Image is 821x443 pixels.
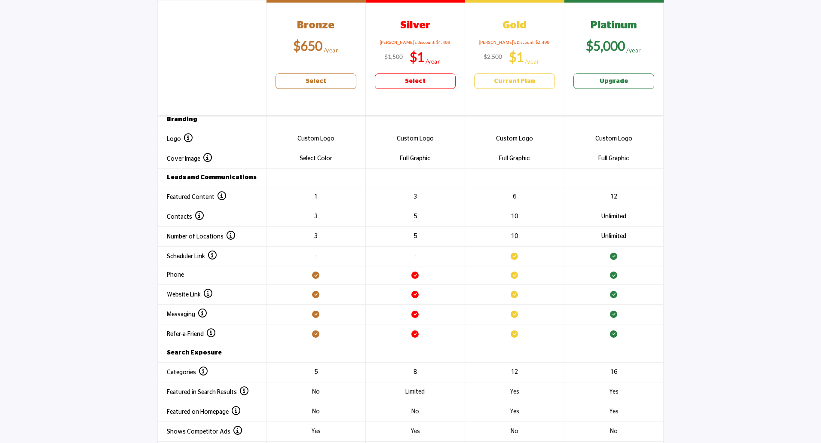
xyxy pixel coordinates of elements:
[314,214,318,220] span: 3
[167,254,217,260] span: Scheduler Link
[297,136,334,142] span: Custom Logo
[167,429,242,435] span: Shows Competitor Ads
[311,428,321,434] span: Yes
[167,312,207,318] span: Messaging
[405,77,426,86] b: Select
[414,194,417,200] span: 3
[167,292,212,298] span: Website Link
[610,369,617,375] span: 16
[479,40,550,45] span: [PERSON_NAME]'s Discount: $2,499
[609,389,619,395] span: Yes
[414,369,417,375] span: 8
[157,266,266,284] th: Phone
[591,20,637,31] b: Platinum
[365,246,465,266] td: -
[167,350,222,356] strong: Search Exposure
[306,77,326,86] b: Select
[509,49,524,64] b: $1
[511,233,518,239] span: 10
[496,136,533,142] span: Custom Logo
[397,136,434,142] span: Custom Logo
[324,46,339,54] sub: /year
[380,40,450,45] span: [PERSON_NAME]'s Discount: $1,499
[499,156,530,162] span: Full Graphic
[595,136,632,142] span: Custom Logo
[167,194,226,200] span: Featured Content
[312,409,320,415] span: No
[601,214,626,220] span: Unlimited
[167,136,193,142] span: Logo
[293,38,322,53] b: $650
[384,53,403,60] sup: $1,500
[414,214,417,220] span: 5
[513,194,516,200] span: 6
[610,428,618,434] span: No
[525,58,540,65] sub: /year
[601,233,626,239] span: Unlimited
[502,20,527,31] b: Gold
[610,194,617,200] span: 12
[314,194,318,200] span: 1
[375,73,456,89] a: Select
[167,174,257,180] strong: Leads and Communications
[276,73,356,89] a: Select
[410,428,420,434] span: Yes
[167,234,235,240] span: Number of Locations
[573,73,654,89] a: Upgrade
[167,116,197,122] strong: Branding
[167,409,240,415] span: Featured on Homepage
[586,38,625,53] b: $5,000
[426,58,441,65] sub: /year
[414,233,417,239] span: 5
[297,20,334,31] b: Bronze
[314,369,318,375] span: 5
[598,156,629,162] span: Full Graphic
[411,409,419,415] span: No
[167,389,248,395] span: Featured in Search Results
[600,77,628,86] b: Upgrade
[626,46,641,54] sub: /year
[266,246,365,266] td: -
[510,409,519,415] span: Yes
[410,49,424,64] b: $1
[400,156,430,162] span: Full Graphic
[609,409,619,415] span: Yes
[167,370,208,376] span: Categories
[314,233,318,239] span: 3
[511,214,518,220] span: 10
[167,331,215,337] span: Refer-a-Friend
[400,20,430,31] b: Silver
[511,369,518,375] span: 12
[494,77,535,86] b: Current Plan
[510,389,519,395] span: Yes
[312,389,320,395] span: No
[167,156,212,162] span: Cover Image
[300,156,332,162] span: Select Color
[167,214,204,220] span: Contacts
[511,428,518,434] span: No
[405,389,425,395] span: Limited
[484,53,502,60] sup: $2,500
